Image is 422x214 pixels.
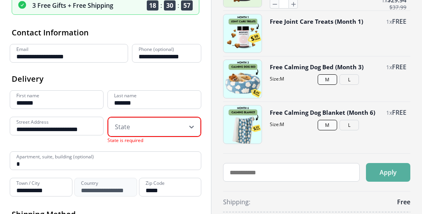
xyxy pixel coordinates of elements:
[12,74,44,84] span: Delivery
[223,105,262,144] img: Free Calming Dog Blanket (Month 6)
[107,137,201,144] span: State is required
[392,63,406,71] span: FREE
[366,163,410,182] button: Apply
[389,4,406,11] span: $ 37.99
[223,198,250,206] span: Shipping:
[386,109,392,116] span: 1 x
[318,120,337,130] button: M
[392,108,406,117] span: FREE
[397,198,410,206] span: Free
[270,17,363,26] button: Free Joint Care Treats (Month 1)
[223,60,262,98] img: Free Calming Dog Bed (Month 3)
[339,120,359,130] button: L
[386,63,392,71] span: 1 x
[223,14,262,53] img: Free Joint Care Treats (Month 1)
[178,1,179,10] span: :
[147,0,158,11] span: 18
[270,63,364,71] button: Free Calming Dog Bed (Month 3)
[270,121,406,128] span: Size: M
[270,75,406,82] span: Size: M
[32,1,113,10] p: 3 Free Gifts + Free Shipping
[318,74,337,85] button: M
[386,18,392,25] span: 1 x
[339,74,359,85] button: L
[181,0,193,11] span: 57
[12,27,89,38] span: Contact Information
[160,1,162,10] span: :
[392,17,406,26] span: FREE
[270,108,375,117] button: Free Calming Dog Blanket (Month 6)
[164,0,176,11] span: 30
